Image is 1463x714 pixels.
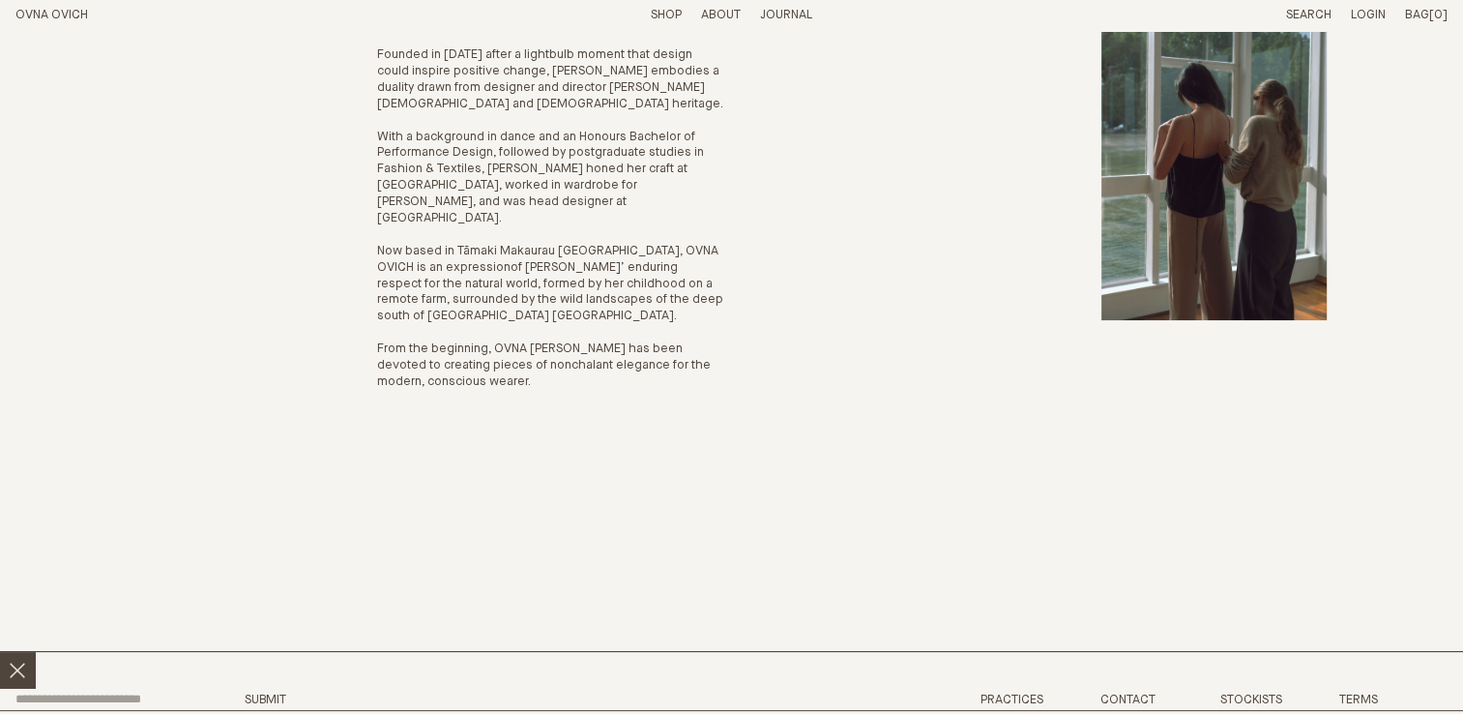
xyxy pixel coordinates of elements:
[760,9,812,21] a: Journal
[245,694,286,706] button: Submit
[1351,9,1386,21] a: Login
[701,8,741,24] summary: About
[377,245,718,274] span: Now based in Tāmaki Makaurau [GEOGRAPHIC_DATA], OVNA OVICH is an expression
[377,342,711,388] span: From the beginning, OVNA [PERSON_NAME] has been devoted to creating pieces of nonchalant elegance...
[651,9,682,21] a: Shop
[1286,9,1331,21] a: Search
[377,47,723,391] div: Page 4
[1339,694,1378,706] a: Terms
[377,261,723,323] span: of [PERSON_NAME]’ enduring respect for the natural world, formed by her childhood on a remote far...
[1220,694,1282,706] a: Stockists
[377,48,723,110] span: Founded in [DATE] after a lightbulb moment that design could inspire positive change, [PERSON_NAM...
[15,9,88,21] a: Home
[1405,9,1429,21] span: Bag
[1429,9,1448,21] span: [0]
[1100,694,1156,706] a: Contact
[980,694,1043,706] a: Practices
[377,131,704,224] span: With a background in dance and an Honours Bachelor of Performance Design, followed by postgraduat...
